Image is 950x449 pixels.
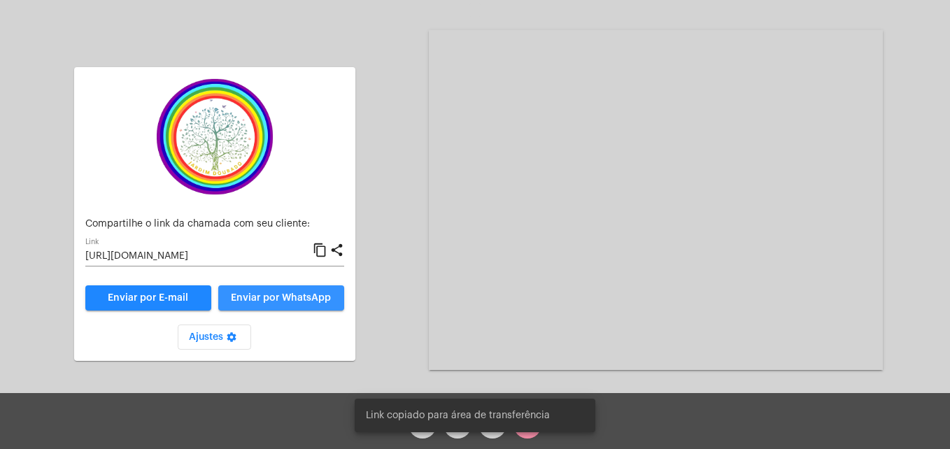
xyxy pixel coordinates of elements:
p: Compartilhe o link da chamada com seu cliente: [85,219,344,229]
mat-icon: share [329,242,344,259]
a: Enviar por E-mail [85,285,211,311]
img: c337f8d0-2252-6d55-8527-ab50248c0d14.png [145,78,285,195]
span: Ajustes [189,332,240,342]
span: Enviar por E-mail [108,293,188,303]
mat-icon: settings [223,332,240,348]
span: Link copiado para área de transferência [366,408,550,422]
mat-icon: content_copy [313,242,327,259]
span: Enviar por WhatsApp [231,293,331,303]
button: Ajustes [178,325,251,350]
button: Enviar por WhatsApp [218,285,344,311]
